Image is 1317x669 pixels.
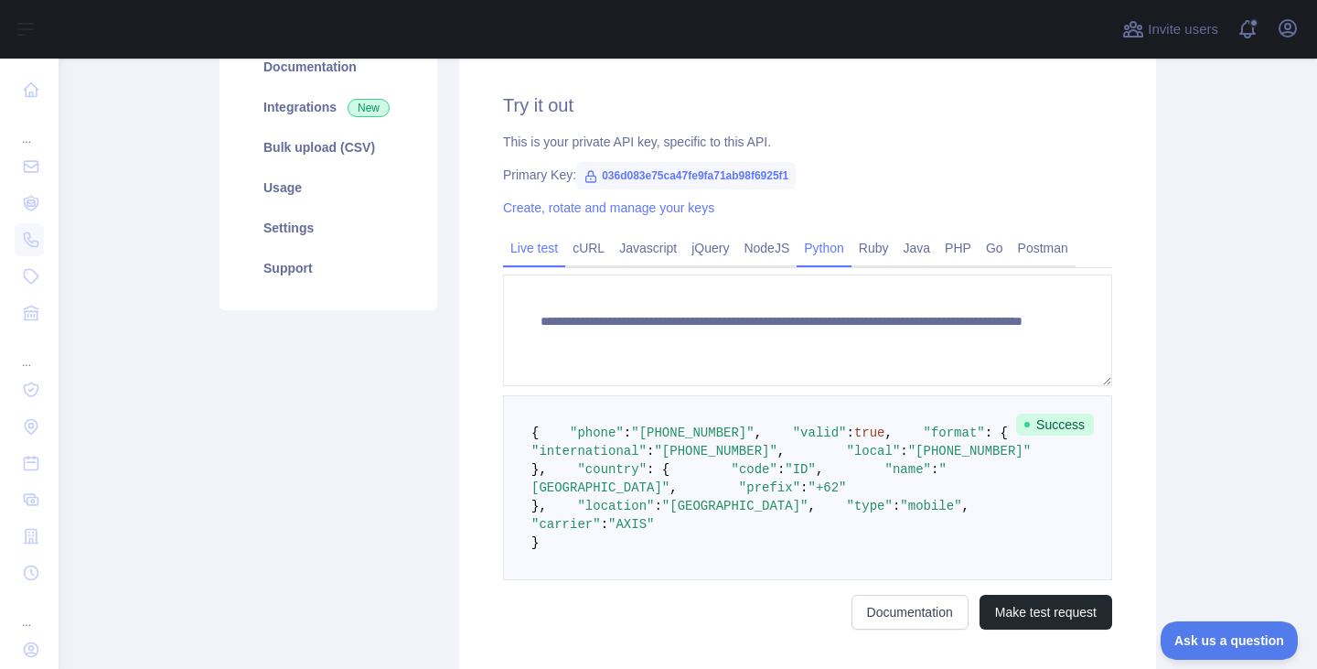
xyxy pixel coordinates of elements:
[979,233,1011,263] a: Go
[985,426,1008,440] span: : {
[241,167,415,208] a: Usage
[570,426,624,440] span: "phone"
[808,499,815,513] span: ,
[937,233,979,263] a: PHP
[777,444,785,459] span: ,
[241,47,415,87] a: Documentation
[785,462,816,477] span: "ID"
[654,444,776,459] span: "[PHONE_NUMBER]"
[797,233,851,263] a: Python
[962,499,969,513] span: ,
[800,480,808,495] span: :
[241,248,415,288] a: Support
[15,333,44,370] div: ...
[1161,621,1299,660] iframe: Toggle Customer Support
[924,426,985,440] span: "format"
[684,233,736,263] a: jQuery
[503,233,565,263] a: Live test
[846,444,900,459] span: "local"
[654,499,661,513] span: :
[531,535,539,550] span: }
[793,426,847,440] span: "valid"
[669,480,677,495] span: ,
[885,426,893,440] span: ,
[531,426,539,440] span: {
[577,462,647,477] span: "country"
[847,499,893,513] span: "type"
[565,233,612,263] a: cURL
[15,593,44,630] div: ...
[576,162,796,189] span: 036d083e75ca47fe9fa71ab98f6925f1
[1011,233,1076,263] a: Postman
[808,480,846,495] span: "+62"
[816,462,823,477] span: ,
[931,462,938,477] span: :
[777,462,785,477] span: :
[1148,19,1218,40] span: Invite users
[896,233,938,263] a: Java
[736,233,797,263] a: NodeJS
[631,426,754,440] span: "[PHONE_NUMBER]"
[980,595,1112,630] button: Make test request
[348,99,390,117] span: New
[624,426,631,440] span: :
[908,444,1031,459] span: "[PHONE_NUMBER]"
[900,444,907,459] span: :
[503,92,1112,118] h2: Try it out
[854,426,885,440] span: true
[893,499,900,513] span: :
[647,462,669,477] span: : {
[531,517,601,532] span: "carrier"
[577,499,654,513] span: "location"
[503,133,1112,151] div: This is your private API key, specific to this API.
[612,233,684,263] a: Javascript
[851,233,896,263] a: Ruby
[241,127,415,167] a: Bulk upload (CSV)
[531,499,547,513] span: },
[531,462,547,477] span: },
[846,426,853,440] span: :
[885,462,931,477] span: "name"
[531,444,647,459] span: "international"
[503,200,714,215] a: Create, rotate and manage your keys
[739,480,800,495] span: "prefix"
[755,426,762,440] span: ,
[241,87,415,127] a: Integrations New
[601,517,608,532] span: :
[1016,414,1094,436] span: Success
[647,444,654,459] span: :
[731,462,776,477] span: "code"
[662,499,808,513] span: "[GEOGRAPHIC_DATA]"
[1119,15,1222,44] button: Invite users
[503,166,1112,184] div: Primary Key:
[241,208,415,248] a: Settings
[15,110,44,146] div: ...
[851,595,969,630] a: Documentation
[608,517,654,532] span: "AXIS"
[900,499,961,513] span: "mobile"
